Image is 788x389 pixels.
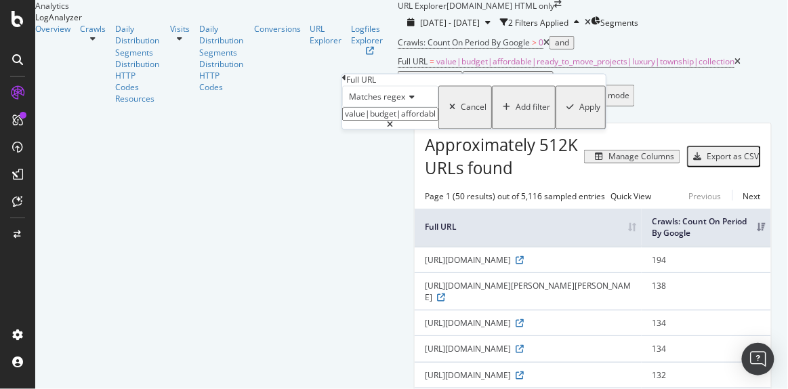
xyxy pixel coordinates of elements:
button: [DATE] - [DATE] [398,16,500,29]
span: value|budget|affordable|ready_to_move_projects|luxury|township|collection [436,56,734,67]
span: > [532,37,537,48]
span: 0 [539,37,543,48]
div: Cancel [461,103,486,112]
div: Add filter [516,103,550,112]
span: [DATE] - [DATE] [420,17,480,28]
td: 132 [642,362,771,388]
div: and [555,38,569,47]
a: Overview [35,23,70,35]
div: Manage Columns [608,152,675,161]
a: Logfiles Explorer [352,23,389,54]
div: [URL][DOMAIN_NAME] [425,343,631,354]
a: Crawls [80,23,106,35]
button: 2 Filters Applied [500,12,585,33]
div: Page 1 (50 results) out of 5,116 sampled entries [425,190,605,202]
button: Manage Columns [584,150,680,163]
div: LogAnalyzer [35,12,398,23]
span: Crawls: Count On Period By Google [398,37,530,48]
a: HTTP Codes [115,70,161,93]
span: Matches regex [349,91,405,103]
div: [URL][DOMAIN_NAME] [425,254,631,266]
div: times [585,18,591,26]
span: = [430,56,434,67]
td: 134 [642,310,771,335]
span: Approximately 512K URLs found [425,134,584,180]
a: Visits [170,23,190,35]
div: Apply [579,103,600,112]
a: Segments Distribution [115,47,161,70]
div: Full URL [346,74,376,85]
span: Quick View [610,190,651,202]
a: Segments Distribution [199,47,245,70]
span: Segments [600,17,638,28]
div: [URL][DOMAIN_NAME][PERSON_NAME][PERSON_NAME] [425,280,631,303]
th: Full URL: activate to sort column ascending [415,209,642,247]
a: Next [732,186,761,206]
div: Logfiles Explorer [352,23,389,46]
a: URL Explorer [310,23,342,46]
button: Add Filter [398,71,463,85]
div: [URL][DOMAIN_NAME] [425,317,631,329]
a: HTTP Codes [199,70,245,93]
span: Full URL [398,56,428,67]
button: Apply [556,86,606,129]
button: Add filter [492,86,556,129]
button: Segments [591,12,638,33]
button: Export as CSV [687,146,761,167]
div: 2 Filters Applied [508,17,568,28]
td: 194 [642,247,771,272]
button: and [549,36,575,49]
div: Open Intercom Messenger [742,343,774,375]
div: neutral label [610,190,651,202]
div: [URL][DOMAIN_NAME] [425,369,631,381]
a: Conversions [254,23,301,35]
button: Cancel [438,86,492,129]
div: Export as CSV [707,152,760,161]
a: Resources [115,93,161,104]
th: Crawls: Count On Period By Google: activate to sort column ascending [642,209,771,247]
a: Daily Distribution [199,23,245,46]
a: Daily Distribution [115,23,161,46]
td: 134 [642,335,771,361]
button: Add Filter Group [463,71,554,85]
td: 138 [642,272,771,310]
